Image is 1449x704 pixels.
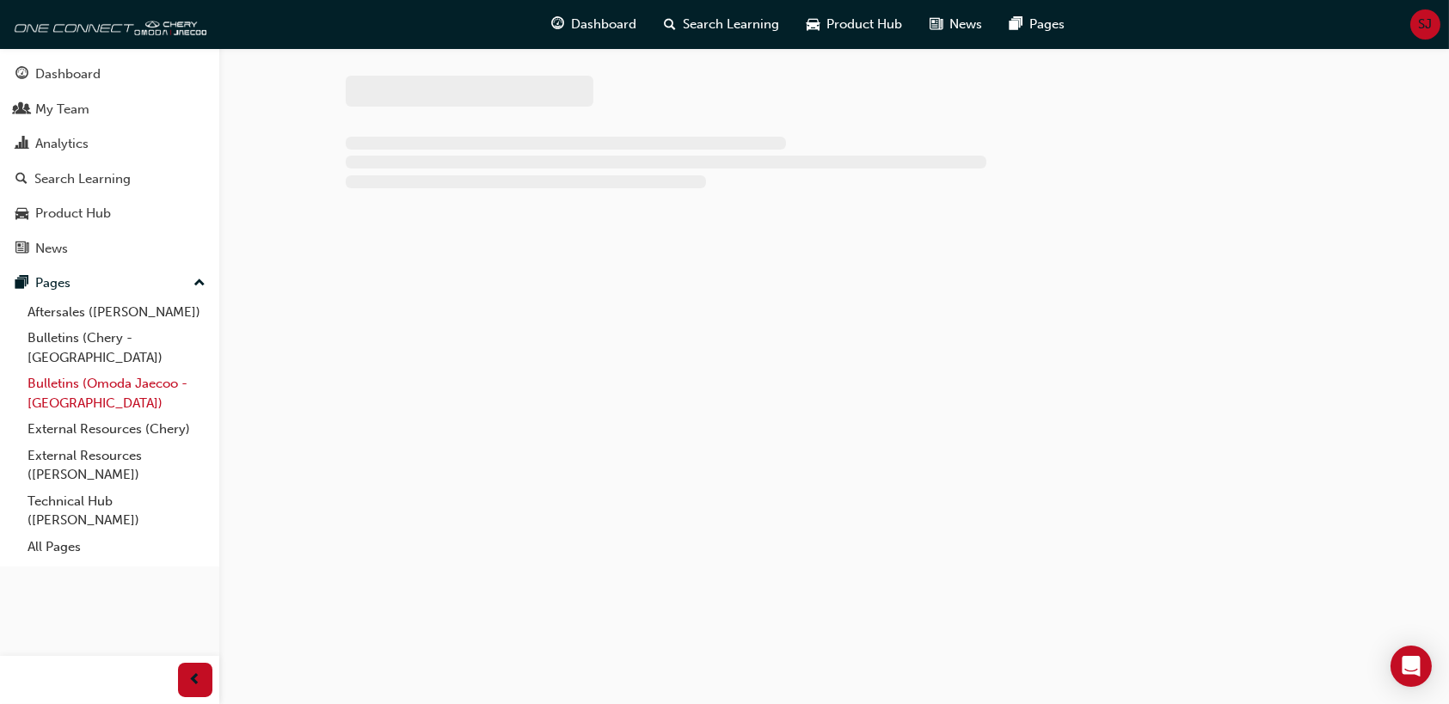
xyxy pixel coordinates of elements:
button: Pages [7,267,212,299]
a: Technical Hub ([PERSON_NAME]) [21,488,212,534]
div: Dashboard [35,64,101,84]
div: Product Hub [35,204,111,223]
span: pages-icon [1010,14,1023,35]
a: External Resources ([PERSON_NAME]) [21,443,212,488]
a: pages-iconPages [997,7,1079,42]
a: Dashboard [7,58,212,90]
div: My Team [35,100,89,119]
a: Bulletins (Chery - [GEOGRAPHIC_DATA]) [21,325,212,370]
span: pages-icon [15,276,28,291]
span: search-icon [665,14,677,35]
img: oneconnect [9,7,206,41]
a: Aftersales ([PERSON_NAME]) [21,299,212,326]
button: SJ [1410,9,1440,40]
span: news-icon [930,14,943,35]
span: Pages [1030,15,1065,34]
span: news-icon [15,242,28,257]
div: Search Learning [34,169,131,189]
span: prev-icon [189,670,202,691]
span: guage-icon [552,14,565,35]
a: guage-iconDashboard [538,7,651,42]
span: SJ [1419,15,1433,34]
a: Search Learning [7,163,212,195]
span: News [950,15,983,34]
a: car-iconProduct Hub [794,7,917,42]
a: Analytics [7,128,212,160]
span: search-icon [15,172,28,187]
span: chart-icon [15,137,28,152]
span: guage-icon [15,67,28,83]
span: car-icon [807,14,820,35]
a: news-iconNews [917,7,997,42]
a: External Resources (Chery) [21,416,212,443]
div: Pages [35,273,71,293]
span: Search Learning [684,15,780,34]
a: Bulletins (Omoda Jaecoo - [GEOGRAPHIC_DATA]) [21,370,212,416]
a: search-iconSearch Learning [651,7,794,42]
a: My Team [7,94,212,125]
div: News [35,239,68,259]
a: News [7,233,212,265]
span: car-icon [15,206,28,222]
span: people-icon [15,102,28,118]
span: up-icon [193,272,206,295]
span: Dashboard [572,15,637,34]
div: Open Intercom Messenger [1391,646,1432,687]
div: Analytics [35,134,89,154]
a: All Pages [21,534,212,560]
span: Product Hub [827,15,903,34]
a: Product Hub [7,198,212,230]
button: DashboardMy TeamAnalyticsSearch LearningProduct HubNews [7,55,212,267]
